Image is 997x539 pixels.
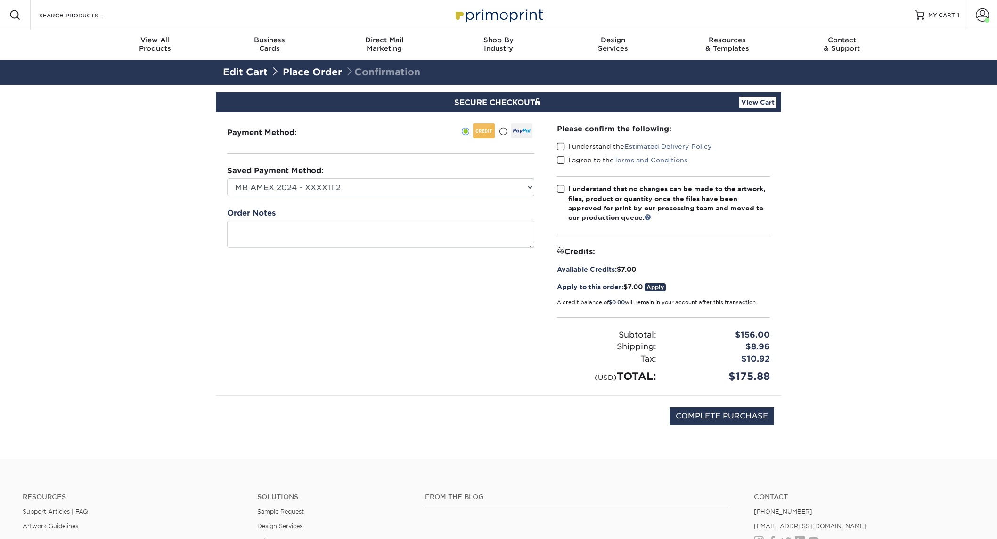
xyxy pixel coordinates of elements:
span: 1 [957,12,959,18]
img: Primoprint [451,5,546,25]
div: Subtotal: [550,329,663,341]
a: BusinessCards [212,30,327,60]
input: COMPLETE PURCHASE [670,407,774,425]
a: Terms and Conditions [614,156,687,164]
div: Services [556,36,670,53]
a: Place Order [283,66,342,78]
div: Please confirm the following: [557,123,770,134]
div: I understand that no changes can be made to the artwork, files, product or quantity once the file... [568,184,770,223]
a: Edit Cart [223,66,268,78]
div: Cards [212,36,327,53]
div: $175.88 [663,369,777,384]
span: Available Credits: [557,265,617,273]
span: Shop By [441,36,556,44]
a: Design Services [257,523,302,530]
span: Apply to this order: [557,283,623,290]
a: View AllProducts [98,30,212,60]
div: TOTAL: [550,369,663,384]
a: Support Articles | FAQ [23,508,88,515]
span: SECURE CHECKOUT [454,98,543,107]
h4: Solutions [257,493,411,501]
div: Marketing [327,36,441,53]
a: Estimated Delivery Policy [624,143,712,150]
div: $8.96 [663,341,777,353]
a: Apply [645,283,666,291]
span: Contact [785,36,899,44]
a: Sample Request [257,508,304,515]
span: View All [98,36,212,44]
a: [PHONE_NUMBER] [754,508,812,515]
a: Contact& Support [785,30,899,60]
div: Products [98,36,212,53]
div: Tax: [550,353,663,365]
span: Direct Mail [327,36,441,44]
h4: From the Blog [425,493,728,501]
span: Resources [670,36,785,44]
h3: Payment Method: [227,128,320,137]
div: $7.00 [557,282,770,291]
div: & Support [785,36,899,53]
label: Saved Payment Method: [227,165,324,177]
span: $0.00 [609,299,625,306]
div: & Templates [670,36,785,53]
a: Contact [754,493,974,501]
div: Industry [441,36,556,53]
small: A credit balance of will remain in your account after this transaction. [557,299,757,306]
label: Order Notes [227,208,276,219]
a: Artwork Guidelines [23,523,78,530]
a: Resources& Templates [670,30,785,60]
input: SEARCH PRODUCTS..... [38,9,130,21]
a: [EMAIL_ADDRESS][DOMAIN_NAME] [754,523,866,530]
span: MY CART [928,11,955,19]
small: (USD) [595,373,617,381]
h4: Resources [23,493,243,501]
div: Shipping: [550,341,663,353]
span: Confirmation [345,66,420,78]
a: Direct MailMarketing [327,30,441,60]
span: Business [212,36,327,44]
a: DesignServices [556,30,670,60]
div: $7.00 [557,265,770,274]
label: I agree to the [557,155,687,165]
span: Design [556,36,670,44]
div: $156.00 [663,329,777,341]
label: I understand the [557,142,712,151]
div: $10.92 [663,353,777,365]
a: View Cart [739,97,776,108]
div: Credits: [557,246,770,257]
a: Shop ByIndustry [441,30,556,60]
